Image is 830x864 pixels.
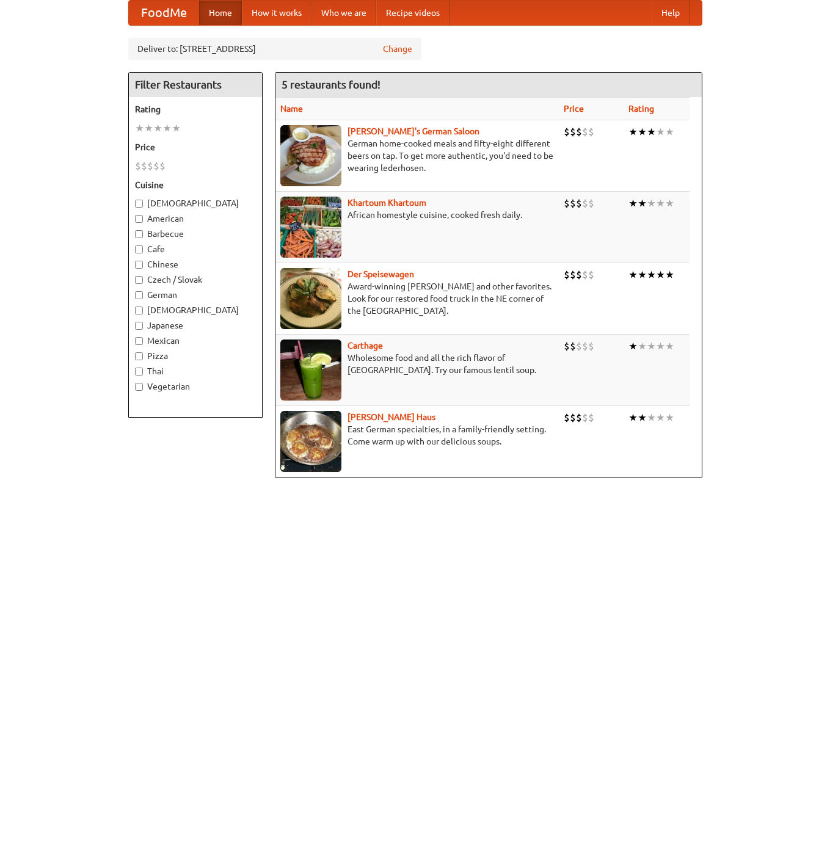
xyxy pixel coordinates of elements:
[570,411,576,424] li: $
[280,209,554,221] p: African homestyle cuisine, cooked fresh daily.
[628,268,638,281] li: ★
[564,104,584,114] a: Price
[652,1,690,25] a: Help
[280,423,554,448] p: East German specialties, in a family-friendly setting. Come warm up with our delicious soups.
[153,122,162,135] li: ★
[570,125,576,139] li: $
[582,411,588,424] li: $
[647,339,656,353] li: ★
[135,307,143,314] input: [DEMOGRAPHIC_DATA]
[665,197,674,210] li: ★
[135,261,143,269] input: Chinese
[647,125,656,139] li: ★
[638,339,647,353] li: ★
[564,339,570,353] li: $
[280,268,341,329] img: speisewagen.jpg
[588,339,594,353] li: $
[135,383,143,391] input: Vegetarian
[638,411,647,424] li: ★
[153,159,159,173] li: $
[280,339,341,401] img: carthage.jpg
[144,122,153,135] li: ★
[628,104,654,114] a: Rating
[383,43,412,55] a: Change
[280,280,554,317] p: Award-winning [PERSON_NAME] and other favorites. Look for our restored food truck in the NE corne...
[348,341,383,350] a: Carthage
[588,197,594,210] li: $
[628,197,638,210] li: ★
[582,125,588,139] li: $
[628,125,638,139] li: ★
[582,339,588,353] li: $
[280,125,341,186] img: esthers.jpg
[135,258,256,270] label: Chinese
[172,122,181,135] li: ★
[135,228,256,240] label: Barbecue
[280,352,554,376] p: Wholesome food and all the rich flavor of [GEOGRAPHIC_DATA]. Try our famous lentil soup.
[147,159,153,173] li: $
[348,126,479,136] a: [PERSON_NAME]'s German Saloon
[242,1,311,25] a: How it works
[665,125,674,139] li: ★
[280,137,554,174] p: German home-cooked meals and fifty-eight different beers on tap. To get more authentic, you'd nee...
[135,350,256,362] label: Pizza
[576,411,582,424] li: $
[588,411,594,424] li: $
[135,197,256,209] label: [DEMOGRAPHIC_DATA]
[135,245,143,253] input: Cafe
[129,73,262,97] h4: Filter Restaurants
[348,269,414,279] a: Der Speisewagen
[135,215,143,223] input: American
[582,268,588,281] li: $
[135,365,256,377] label: Thai
[638,197,647,210] li: ★
[135,337,143,345] input: Mexican
[311,1,376,25] a: Who we are
[576,339,582,353] li: $
[348,412,435,422] a: [PERSON_NAME] Haus
[348,198,426,208] a: Khartoum Khartoum
[135,352,143,360] input: Pizza
[135,200,143,208] input: [DEMOGRAPHIC_DATA]
[135,274,256,286] label: Czech / Slovak
[665,411,674,424] li: ★
[135,380,256,393] label: Vegetarian
[135,230,143,238] input: Barbecue
[665,339,674,353] li: ★
[576,268,582,281] li: $
[570,339,576,353] li: $
[638,268,647,281] li: ★
[282,79,380,90] ng-pluralize: 5 restaurants found!
[588,268,594,281] li: $
[280,197,341,258] img: khartoum.jpg
[135,159,141,173] li: $
[199,1,242,25] a: Home
[570,197,576,210] li: $
[588,125,594,139] li: $
[135,368,143,376] input: Thai
[647,268,656,281] li: ★
[141,159,147,173] li: $
[135,291,143,299] input: German
[135,335,256,347] label: Mexican
[570,268,576,281] li: $
[135,103,256,115] h5: Rating
[128,38,421,60] div: Deliver to: [STREET_ADDRESS]
[376,1,450,25] a: Recipe videos
[576,197,582,210] li: $
[135,322,143,330] input: Japanese
[564,125,570,139] li: $
[135,276,143,284] input: Czech / Slovak
[135,304,256,316] label: [DEMOGRAPHIC_DATA]
[135,243,256,255] label: Cafe
[129,1,199,25] a: FoodMe
[135,179,256,191] h5: Cuisine
[647,411,656,424] li: ★
[628,411,638,424] li: ★
[280,411,341,472] img: kohlhaus.jpg
[135,319,256,332] label: Japanese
